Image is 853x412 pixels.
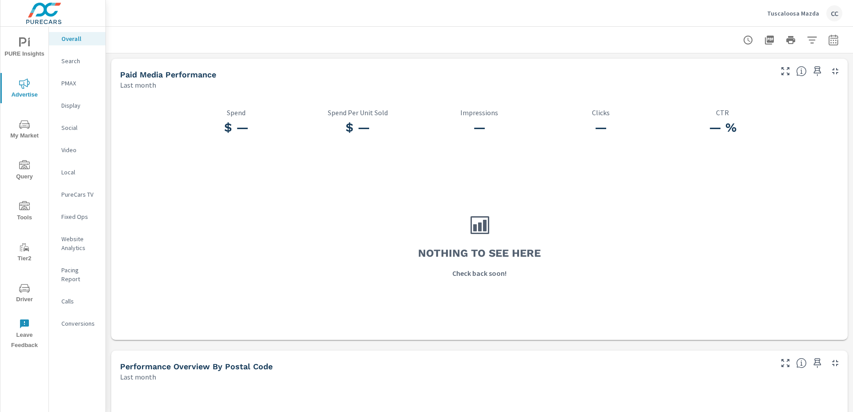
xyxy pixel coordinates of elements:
[810,64,825,78] span: Save this to your personalized report
[176,109,297,117] p: Spend
[49,317,105,330] div: Conversions
[49,263,105,286] div: Pacing Report
[61,34,98,43] p: Overall
[49,166,105,179] div: Local
[825,31,842,49] button: Select Date Range
[49,54,105,68] div: Search
[778,356,793,370] button: Make Fullscreen
[61,234,98,252] p: Website Analytics
[49,295,105,308] div: Calls
[297,120,418,135] h3: $ —
[778,64,793,78] button: Make Fullscreen
[452,268,507,279] p: Check back soon!
[803,31,821,49] button: Apply Filters
[3,242,46,264] span: Tier2
[49,188,105,201] div: PureCars TV
[3,160,46,182] span: Query
[796,66,807,77] span: Understand performance metrics over the selected time range.
[61,266,98,283] p: Pacing Report
[796,358,807,368] span: Understand performance data by postal code. Individual postal codes can be selected and expanded ...
[826,5,842,21] div: CC
[760,31,778,49] button: "Export Report to PDF"
[176,120,297,135] h3: $ —
[49,77,105,90] div: PMAX
[61,79,98,88] p: PMAX
[3,319,46,351] span: Leave Feedback
[49,143,105,157] div: Video
[49,32,105,45] div: Overall
[120,70,216,79] h5: Paid Media Performance
[61,123,98,132] p: Social
[3,78,46,100] span: Advertise
[662,109,783,117] p: CTR
[3,37,46,59] span: PURE Insights
[49,121,105,134] div: Social
[3,283,46,305] span: Driver
[540,120,662,135] h3: —
[120,372,156,382] p: Last month
[828,356,842,370] button: Minimize Widget
[120,362,273,371] h5: Performance Overview By Postal Code
[120,80,156,90] p: Last month
[662,120,783,135] h3: — %
[61,101,98,110] p: Display
[49,232,105,254] div: Website Analytics
[0,27,48,354] div: nav menu
[810,356,825,370] span: Save this to your personalized report
[61,319,98,328] p: Conversions
[61,168,98,177] p: Local
[418,120,540,135] h3: —
[767,9,819,17] p: Tuscaloosa Mazda
[3,119,46,141] span: My Market
[61,190,98,199] p: PureCars TV
[49,99,105,112] div: Display
[540,109,662,117] p: Clicks
[49,210,105,223] div: Fixed Ops
[61,145,98,154] p: Video
[61,297,98,306] p: Calls
[418,246,541,261] h3: Nothing to see here
[61,57,98,65] p: Search
[61,212,98,221] p: Fixed Ops
[3,201,46,223] span: Tools
[828,64,842,78] button: Minimize Widget
[297,109,418,117] p: Spend Per Unit Sold
[782,31,800,49] button: Print Report
[418,109,540,117] p: Impressions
